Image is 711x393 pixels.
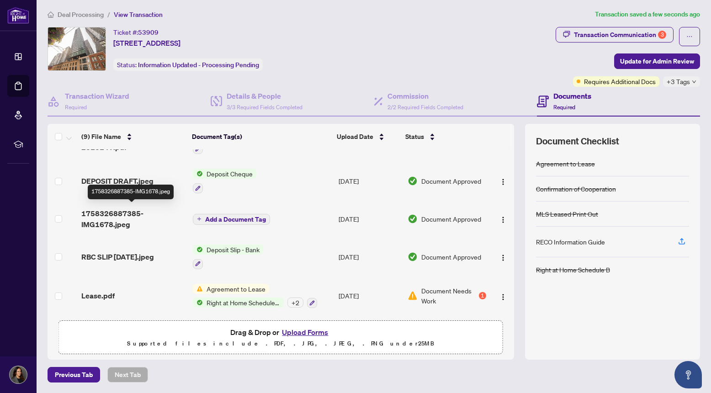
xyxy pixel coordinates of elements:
span: Update for Admin Review [620,54,694,69]
div: 1 [479,292,486,299]
div: Agreement to Lease [536,159,595,169]
span: [STREET_ADDRESS] [113,37,180,48]
img: Status Icon [193,244,203,255]
span: Document Approved [421,252,481,262]
img: Status Icon [193,169,203,179]
span: Lease.pdf [81,290,115,301]
button: Open asap [674,361,702,388]
span: +3 Tags [667,76,690,87]
th: Status [402,124,487,149]
button: Logo [496,212,510,226]
span: Document Needs Work [421,286,477,306]
span: Required [553,104,575,111]
span: Document Approved [421,214,481,224]
th: (9) File Name [78,124,188,149]
div: RECO Information Guide [536,237,605,247]
button: Status IconDeposit Cheque [193,169,256,193]
span: Previous Tab [55,367,93,382]
button: Status IconAgreement to LeaseStatus IconRight at Home Schedule B+2 [193,284,317,308]
h4: Details & People [227,90,302,101]
td: [DATE] [335,276,404,316]
span: down [692,80,696,84]
button: Logo [496,288,510,303]
button: Status IconDeposit Slip - Bank [193,244,263,269]
td: [DATE] [335,237,404,276]
button: Upload Forms [279,326,331,338]
p: Supported files include .PDF, .JPG, .JPEG, .PNG under 25 MB [64,338,497,349]
span: (9) File Name [81,132,121,142]
button: Logo [496,174,510,188]
span: Drag & Drop or [230,326,331,338]
td: [DATE] [335,201,404,237]
h4: Transaction Wizard [65,90,129,101]
span: Document Checklist [536,135,619,148]
span: Agreement to Lease [203,284,269,294]
span: Right at Home Schedule B [203,297,284,308]
img: Document Status [408,214,418,224]
div: Status: [113,58,263,71]
img: Document Status [408,176,418,186]
span: 1758326887385-IMG1678.jpeg [81,208,186,230]
span: Deal Processing [58,11,104,19]
h4: Documents [553,90,591,101]
div: + 2 [287,297,303,308]
span: Required [65,104,87,111]
div: Right at Home Schedule B [536,265,610,275]
img: Status Icon [193,297,203,308]
div: 3 [658,31,666,39]
button: Logo [496,250,510,264]
article: Transaction saved a few seconds ago [595,9,700,20]
button: Update for Admin Review [614,53,700,69]
span: Information Updated - Processing Pending [138,61,259,69]
span: Document Approved [421,176,481,186]
img: Logo [499,254,507,261]
div: Confirmation of Cooperation [536,184,616,194]
th: Upload Date [333,124,402,149]
button: Transaction Communication3 [556,27,674,42]
img: Document Status [408,252,418,262]
span: home [48,11,54,18]
td: [DATE] [335,161,404,201]
button: Add a Document Tag [193,213,270,225]
img: Status Icon [193,284,203,294]
img: Document Status [408,291,418,301]
img: Profile Icon [10,366,27,383]
img: Logo [499,293,507,301]
span: View Transaction [114,11,163,19]
div: MLS Leased Print Out [536,209,598,219]
th: Document Tag(s) [188,124,333,149]
img: logo [7,7,29,24]
h4: Commission [387,90,463,101]
span: 2/2 Required Fields Completed [387,104,463,111]
span: 53909 [138,28,159,37]
span: Deposit Slip - Bank [203,244,263,255]
span: Add a Document Tag [205,216,266,223]
span: Upload Date [337,132,373,142]
span: ellipsis [686,33,693,40]
span: RBC SLIP [DATE].jpeg [81,251,154,262]
img: Logo [499,178,507,186]
span: Status [405,132,424,142]
span: Requires Additional Docs [584,76,656,86]
span: Drag & Drop orUpload FormsSupported files include .PDF, .JPG, .JPEG, .PNG under25MB [59,321,503,355]
button: Add a Document Tag [193,214,270,225]
span: DEPOSIT DRAFT.jpeg [81,175,154,186]
span: plus [197,217,202,221]
div: Transaction Communication [574,27,666,42]
span: Deposit Cheque [203,169,256,179]
div: Ticket #: [113,27,159,37]
img: Logo [499,216,507,223]
li: / [107,9,110,20]
div: 1758326887385-IMG1678.jpeg [88,185,174,199]
button: Previous Tab [48,367,100,382]
button: Next Tab [107,367,148,382]
span: 3/3 Required Fields Completed [227,104,302,111]
img: IMG-C12408113_1.jpg [48,27,106,70]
